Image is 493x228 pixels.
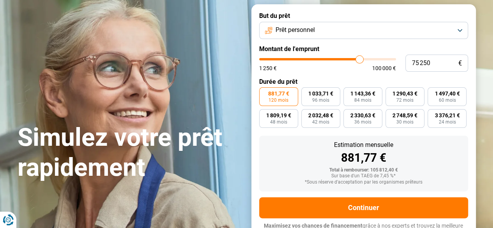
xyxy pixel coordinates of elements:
span: 36 mois [354,120,371,124]
span: 1 250 € [259,65,277,71]
span: Prêt personnel [276,26,315,34]
h1: Simulez votre prêt rapidement [18,123,242,183]
span: 1 143,36 € [350,91,375,96]
span: 120 mois [269,98,288,103]
span: 3 376,21 € [435,113,459,118]
label: Durée du prêt [259,78,468,85]
label: But du prêt [259,12,468,19]
span: 1 033,71 € [308,91,333,96]
span: 2 748,59 € [392,113,417,118]
span: 30 mois [396,120,413,124]
span: 2 032,48 € [308,113,333,118]
div: Sur base d'un TAEG de 7,45 %* [265,173,462,179]
span: 1 497,40 € [435,91,459,96]
button: Continuer [259,197,468,218]
span: 881,77 € [268,91,289,96]
button: Prêt personnel [259,22,468,39]
span: € [458,60,462,67]
span: 1 290,43 € [392,91,417,96]
span: 24 mois [438,120,456,124]
span: 96 mois [312,98,329,103]
span: 60 mois [438,98,456,103]
span: 100 000 € [372,65,396,71]
span: 1 809,19 € [266,113,291,118]
div: *Sous réserve d'acceptation par les organismes prêteurs [265,180,462,185]
span: 42 mois [312,120,329,124]
span: 2 330,63 € [350,113,375,118]
div: Estimation mensuelle [265,142,462,148]
label: Montant de l'emprunt [259,45,468,53]
span: 48 mois [270,120,287,124]
span: 72 mois [396,98,413,103]
span: 84 mois [354,98,371,103]
div: Total à rembourser: 105 812,40 € [265,168,462,173]
div: 881,77 € [265,152,462,164]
